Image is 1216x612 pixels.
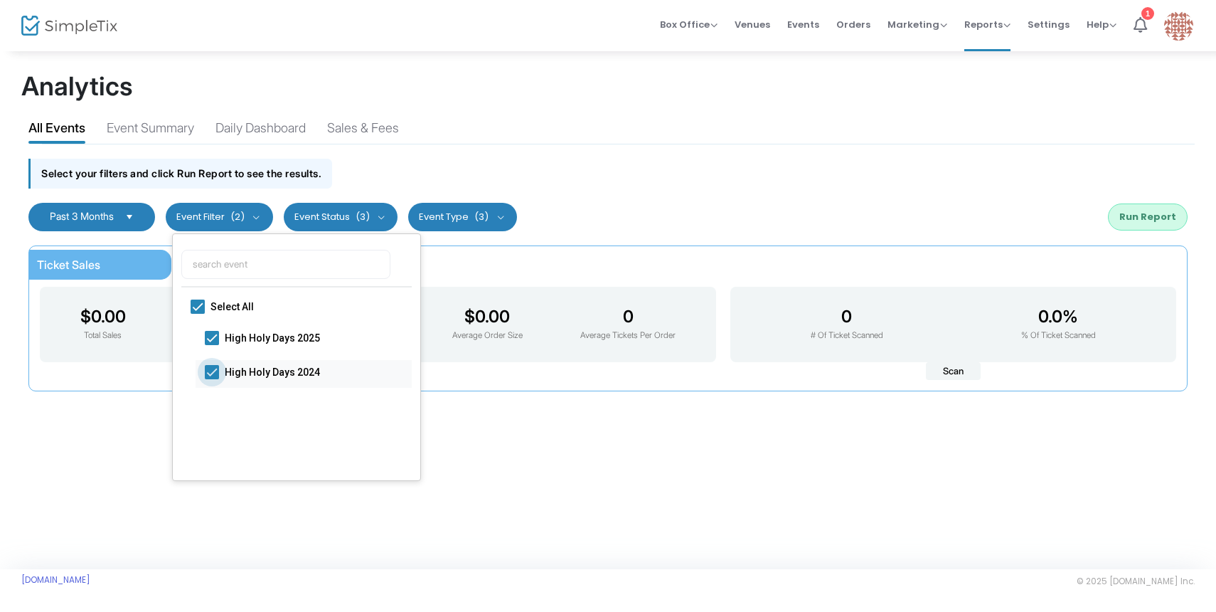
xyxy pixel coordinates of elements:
p: Average Tickets Per Order [580,329,676,342]
div: All Events [28,118,85,143]
p: Average Order Size [452,329,523,342]
h1: Analytics [21,71,1195,102]
div: Daily Dashboard [215,118,306,143]
h3: 0 [580,307,676,327]
input: search event [181,250,390,279]
span: Past 3 Months [50,210,114,222]
span: Events [787,6,819,43]
div: Select your filters and click Run Report to see the results. [28,159,332,188]
button: Select [119,211,139,223]
span: High Holy Days 2024 [225,363,402,380]
p: # Of Ticket Scanned [811,329,883,342]
div: Event Summary [107,118,194,143]
span: Box Office [660,18,718,31]
span: Venues [735,6,770,43]
span: Select All [210,298,388,315]
span: Settings [1028,6,1070,43]
div: Sales & Fees [327,118,399,143]
span: Reports [964,18,1010,31]
button: Run Report [1108,204,1188,231]
span: Orders [836,6,870,43]
div: 1 [1141,7,1154,20]
span: © 2025 [DOMAIN_NAME] Inc. [1077,576,1195,587]
h3: 0.0% [1021,307,1096,327]
span: (2) [230,211,245,223]
span: (3) [474,211,489,223]
span: (3) [356,211,370,223]
button: Event Type(3) [408,203,517,231]
p: % Of Ticket Scanned [1021,329,1096,342]
p: Total Sales [80,329,126,342]
h3: $0.00 [80,307,126,327]
span: Marketing [887,18,947,31]
span: Ticket Sales [37,258,100,272]
h3: 0 [811,307,883,327]
span: Help [1087,18,1116,31]
a: [DOMAIN_NAME] [21,574,90,586]
button: Event Status(3) [284,203,398,231]
span: High Holy Days 2025 [225,329,402,346]
h3: $0.00 [452,307,523,327]
span: Scan [926,362,981,381]
button: Event Filter(2) [166,203,273,231]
